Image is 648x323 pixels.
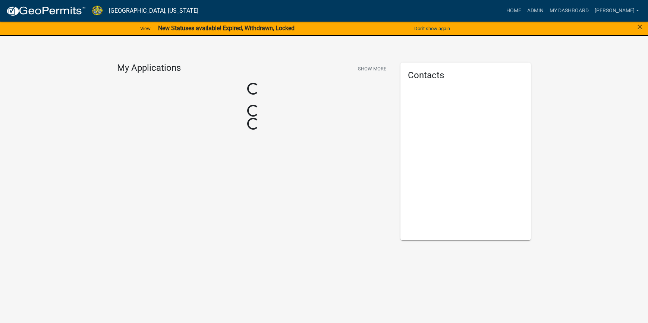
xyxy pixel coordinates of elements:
a: Home [503,4,524,18]
button: Close [638,22,642,31]
strong: New Statuses available! Expired, Withdrawn, Locked [158,25,295,32]
button: Show More [355,63,389,75]
span: × [638,22,642,32]
img: Jasper County, South Carolina [92,6,103,16]
h4: My Applications [117,63,181,74]
a: [GEOGRAPHIC_DATA], [US_STATE] [109,4,198,17]
h5: Contacts [408,70,523,81]
a: View [137,22,154,35]
a: Admin [524,4,547,18]
a: [PERSON_NAME] [592,4,642,18]
button: Don't show again [411,22,453,35]
a: My Dashboard [547,4,592,18]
